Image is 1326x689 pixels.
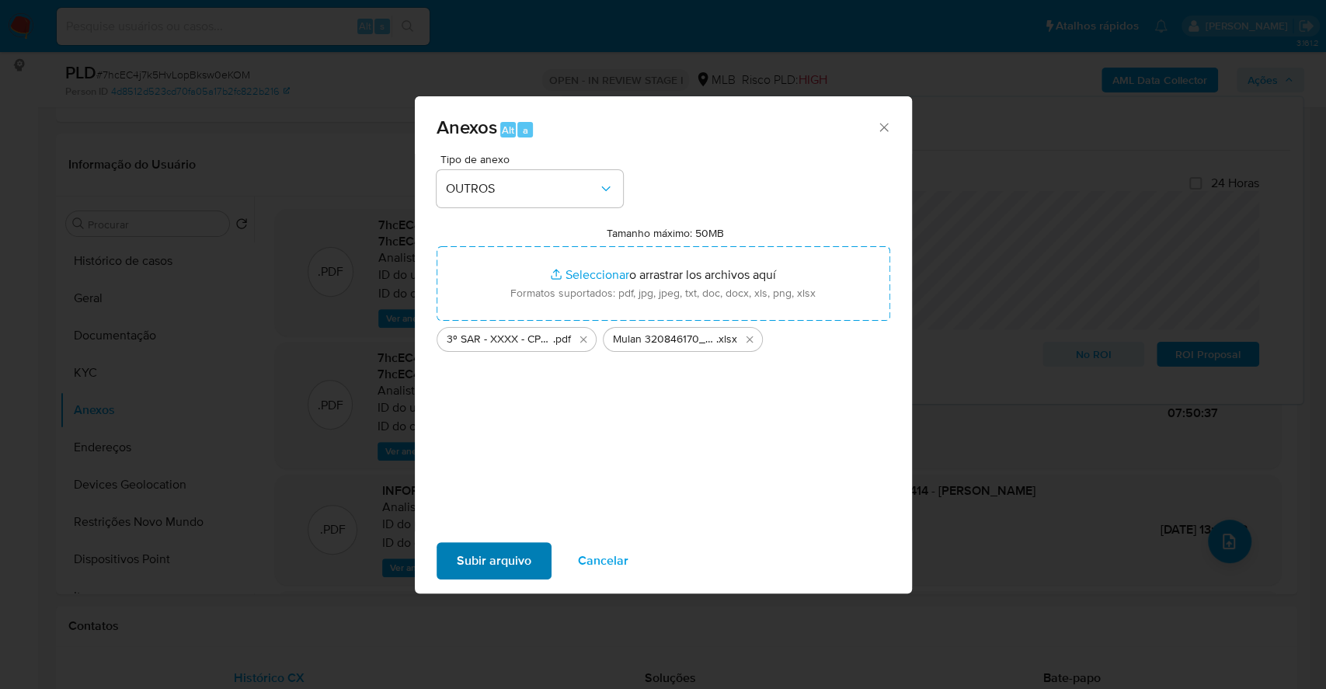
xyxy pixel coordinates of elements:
span: Tipo de anexo [440,154,627,165]
button: OUTROS [437,170,623,207]
span: Alt [502,123,514,137]
span: Subir arquivo [457,544,531,578]
span: Anexos [437,113,497,141]
span: Mulan 320846170_2025_10_01_16_26_30 [613,332,716,347]
span: 3º SAR - XXXX - CPF 07124730414 - [PERSON_NAME] DOURADO - Documentos Google [447,332,553,347]
button: Cancelar [558,542,649,579]
span: .xlsx [716,332,737,347]
span: Cancelar [578,544,628,578]
ul: Archivos seleccionados [437,321,890,352]
button: Subir arquivo [437,542,552,579]
button: Cerrar [876,120,890,134]
span: a [523,123,528,137]
button: Eliminar Mulan 320846170_2025_10_01_16_26_30.xlsx [740,330,759,349]
span: OUTROS [446,181,598,197]
label: Tamanho máximo: 50MB [607,226,724,240]
button: Eliminar 3º SAR - XXXX - CPF 07124730414 - FILIPY MATEUS DOS SANTOS DOURADO - Documentos Google.pdf [574,330,593,349]
span: .pdf [553,332,571,347]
